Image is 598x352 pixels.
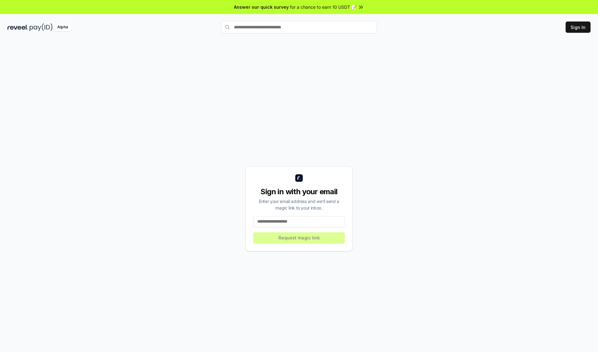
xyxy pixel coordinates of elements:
span: Answer our quick survey [234,4,289,10]
img: pay_id [30,23,53,31]
img: logo_small [295,174,303,182]
img: reveel_dark [7,23,28,31]
button: Sign In [566,22,591,33]
div: Alpha [54,23,71,31]
div: Sign in with your email [253,187,345,197]
div: Enter your email address and we’ll send a magic link to your inbox. [253,198,345,211]
span: for a chance to earn 10 USDT 📝 [290,4,357,10]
